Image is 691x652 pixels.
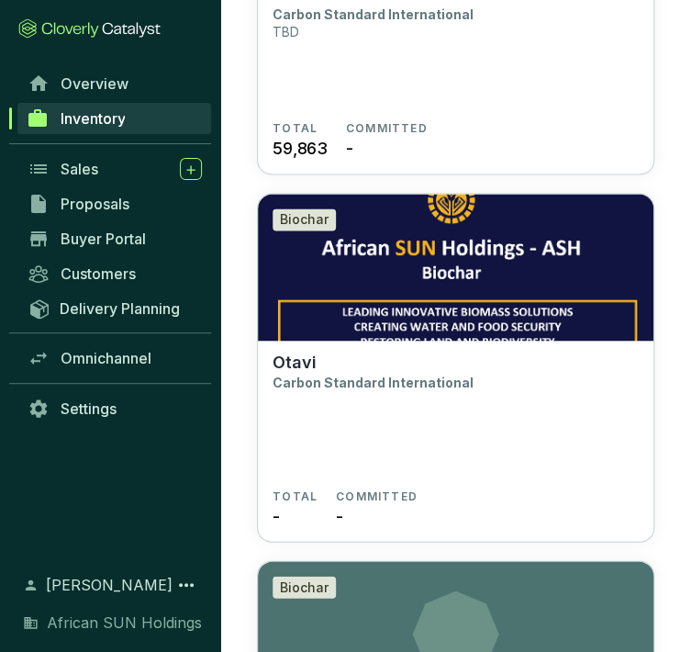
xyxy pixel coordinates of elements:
a: Buyer Portal [18,223,211,254]
img: Otavi [258,194,653,341]
span: COMMITTED [346,121,428,136]
a: Inventory [17,103,211,134]
a: Customers [18,258,211,289]
a: Delivery Planning [18,293,211,323]
a: Settings [18,393,211,424]
span: - [336,503,343,528]
span: African SUN Holdings [47,612,202,634]
div: Biochar [273,208,336,230]
p: TBD [273,24,299,39]
span: - [273,503,280,528]
span: TOTAL [273,489,318,503]
span: Customers [61,264,136,283]
span: Omnichannel [61,349,151,367]
span: 59,863 [273,136,328,161]
p: Carbon Standard International [273,374,474,389]
a: Proposals [18,188,211,219]
a: OtaviBiocharOtaviCarbon Standard InternationalTOTAL-COMMITTED- [257,193,654,542]
span: [PERSON_NAME] [46,574,173,596]
a: Sales [18,153,211,185]
span: Sales [61,160,98,178]
span: Inventory [60,109,125,128]
a: Overview [18,68,211,99]
span: Proposals [61,195,129,213]
a: Omnichannel [18,343,211,374]
span: - [346,136,353,161]
span: Overview [61,74,128,93]
span: Delivery Planning [60,299,180,318]
span: Settings [61,399,117,418]
span: Buyer Portal [61,230,146,248]
p: Carbon Standard International [273,6,474,22]
p: Otavi [273,352,317,372]
div: Biochar [273,576,336,598]
span: COMMITTED [336,489,418,503]
span: TOTAL [273,121,318,136]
